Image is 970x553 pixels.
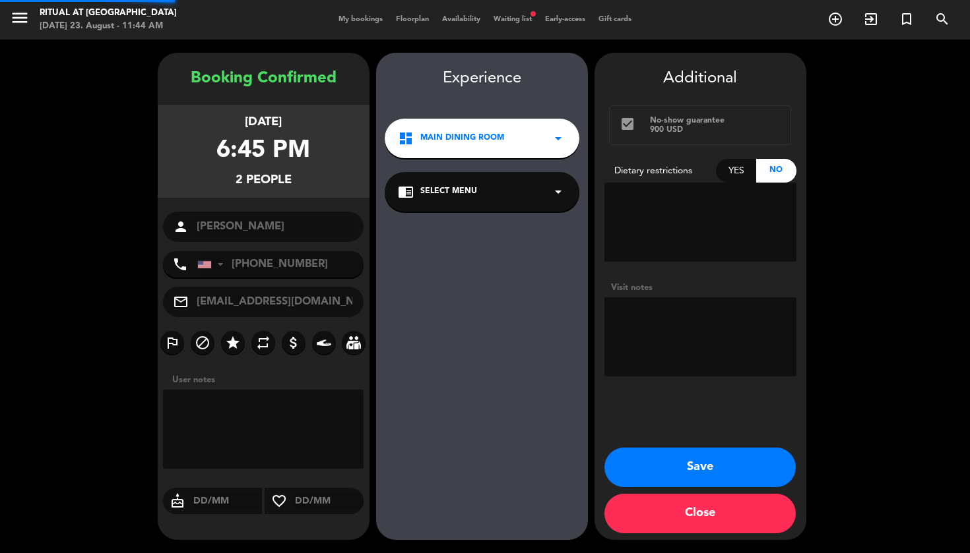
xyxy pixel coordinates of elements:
[40,7,177,20] div: Ritual at [GEOGRAPHIC_DATA]
[225,335,241,351] i: star
[40,20,177,33] div: [DATE] 23. August - 11:44 AM
[10,8,30,28] i: menu
[604,494,796,533] button: Close
[172,256,188,272] i: phone
[604,163,717,179] div: Dietary restrictions
[604,448,796,487] button: Save
[398,184,414,200] i: chrome_reader_mode
[538,16,592,23] span: Early-access
[216,132,310,171] div: 6:45 PM
[10,8,30,32] button: menu
[332,16,389,23] span: My bookings
[286,335,302,351] i: attach_money
[756,159,796,183] div: No
[163,493,192,509] i: cake
[420,132,504,145] span: Main dining room
[158,66,370,92] div: Booking Confirmed
[376,66,588,92] div: Experience
[173,294,189,310] i: mail_outline
[420,185,477,198] span: Select Menu
[592,16,638,23] span: Gift cards
[604,281,796,295] div: Visit notes
[899,11,915,27] i: turned_in_not
[487,16,538,23] span: Waiting list
[716,159,756,183] div: Yes
[389,16,436,23] span: Floorplan
[650,125,781,134] div: 900 USD
[255,335,271,351] i: repeat
[245,113,282,132] div: [DATE]
[550,184,566,200] i: arrow_drop_down
[164,335,180,351] i: outlined_flag
[192,493,263,509] input: DD/MM
[550,131,566,146] i: arrow_drop_down
[529,10,537,18] span: fiber_manual_record
[236,171,292,190] div: 2 people
[827,11,843,27] i: add_circle_outline
[198,252,228,277] div: United States: +1
[620,116,635,132] i: check_box
[863,11,879,27] i: exit_to_app
[173,219,189,235] i: person
[166,373,370,387] div: User notes
[650,116,781,125] div: No-show guarantee
[294,493,364,509] input: DD/MM
[398,131,414,146] i: dashboard
[436,16,487,23] span: Availability
[265,493,294,509] i: favorite_border
[195,335,210,351] i: block
[604,66,796,92] div: Additional
[934,11,950,27] i: search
